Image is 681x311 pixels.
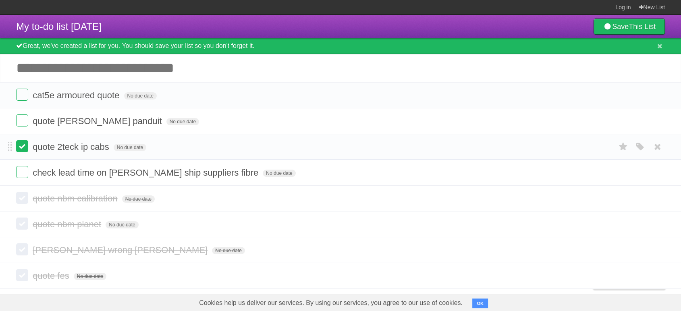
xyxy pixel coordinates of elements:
[122,195,155,203] span: No due date
[212,247,245,254] span: No due date
[33,142,111,152] span: quote 2teck ip cabs
[616,140,631,153] label: Star task
[629,23,656,31] b: This List
[33,245,210,255] span: [PERSON_NAME] wrong [PERSON_NAME]
[16,21,102,32] span: My to-do list [DATE]
[33,168,260,178] span: check lead time on [PERSON_NAME] ship suppliers fibre
[124,92,157,100] span: No due date
[33,219,103,229] span: quote nbm planet
[191,295,471,311] span: Cookies help us deliver our services. By using our services, you agree to our use of cookies.
[16,89,28,101] label: Done
[594,19,665,35] a: SaveThis List
[33,271,71,281] span: quote fes
[33,193,119,203] span: quote nbm calibration
[33,90,121,100] span: cat5e armoured quote
[16,140,28,152] label: Done
[610,275,661,289] span: Buy me a coffee
[166,118,199,125] span: No due date
[74,273,106,280] span: No due date
[16,218,28,230] label: Done
[472,299,488,308] button: OK
[33,116,164,126] span: quote [PERSON_NAME] panduit
[16,114,28,126] label: Done
[16,243,28,255] label: Done
[106,221,138,228] span: No due date
[16,192,28,204] label: Done
[263,170,295,177] span: No due date
[114,144,146,151] span: No due date
[16,166,28,178] label: Done
[16,269,28,281] label: Done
